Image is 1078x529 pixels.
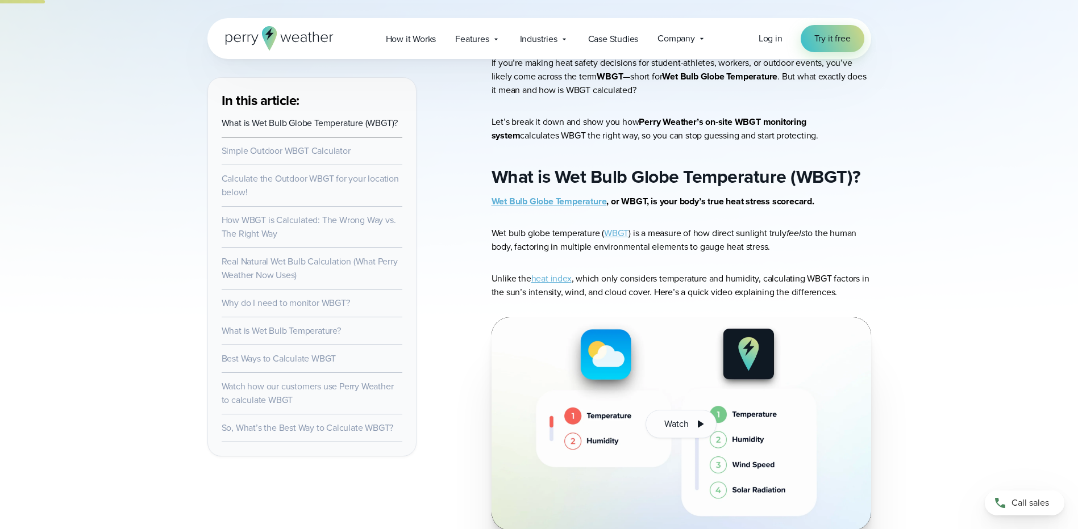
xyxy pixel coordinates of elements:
span: Case Studies [588,32,639,46]
a: Simple Outdoor WBGT Calculator [222,144,351,157]
p: Let’s break it down and show you how calculates WBGT the right way, so you can stop guessing and ... [492,115,871,142]
strong: What is Wet Bulb Globe Temperature (WBGT)? [492,163,861,190]
strong: Wet Bulb Globe Temperature [662,70,777,83]
a: Log in [759,32,783,45]
a: Best Ways to Calculate WBGT [222,352,336,365]
a: Try it free [801,25,864,52]
a: Real Natural Wet Bulb Calculation (What Perry Weather Now Uses) [222,255,398,282]
p: Wet bulb globe temperature ( ) is a measure of how direct sunlight truly to the human body, facto... [492,226,871,254]
span: Try it free [814,32,851,45]
strong: WBGT [597,70,623,83]
a: What is Wet Bulb Globe Temperature (WBGT)? [222,116,398,129]
a: Call sales [985,490,1064,515]
span: Company [657,32,695,45]
span: Features [455,32,489,46]
em: feels [786,226,805,240]
button: Watch [646,410,716,438]
span: Industries [520,32,557,46]
a: Calculate the Outdoor WBGT for your location below! [222,172,399,199]
h3: In this article: [222,91,402,110]
a: What is Wet Bulb Temperature? [222,324,341,337]
strong: Perry Weather’s on-site WBGT monitoring system [492,115,806,142]
span: How it Works [386,32,436,46]
a: WBGT [604,226,629,240]
a: How it Works [376,27,446,51]
a: Why do I need to monitor WBGT? [222,296,350,309]
a: How WBGT is Calculated: The Wrong Way vs. The Right Way [222,213,396,240]
span: Watch [664,417,688,431]
a: Watch how our customers use Perry Weather to calculate WBGT [222,380,394,406]
a: Wet Bulb Globe Temperature [492,195,607,208]
p: Unlike the , which only considers temperature and humidity, calculating WBGT factors in the sun’s... [492,272,871,299]
p: If you’re making heat safety decisions for student-athletes, workers, or outdoor events, you’ve l... [492,56,871,97]
span: Call sales [1012,496,1049,510]
a: So, What’s the Best Way to Calculate WBGT? [222,421,394,434]
strong: , or WBGT, is your body’s true heat stress scorecard. [492,195,814,208]
a: Case Studies [578,27,648,51]
a: heat index [531,272,572,285]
